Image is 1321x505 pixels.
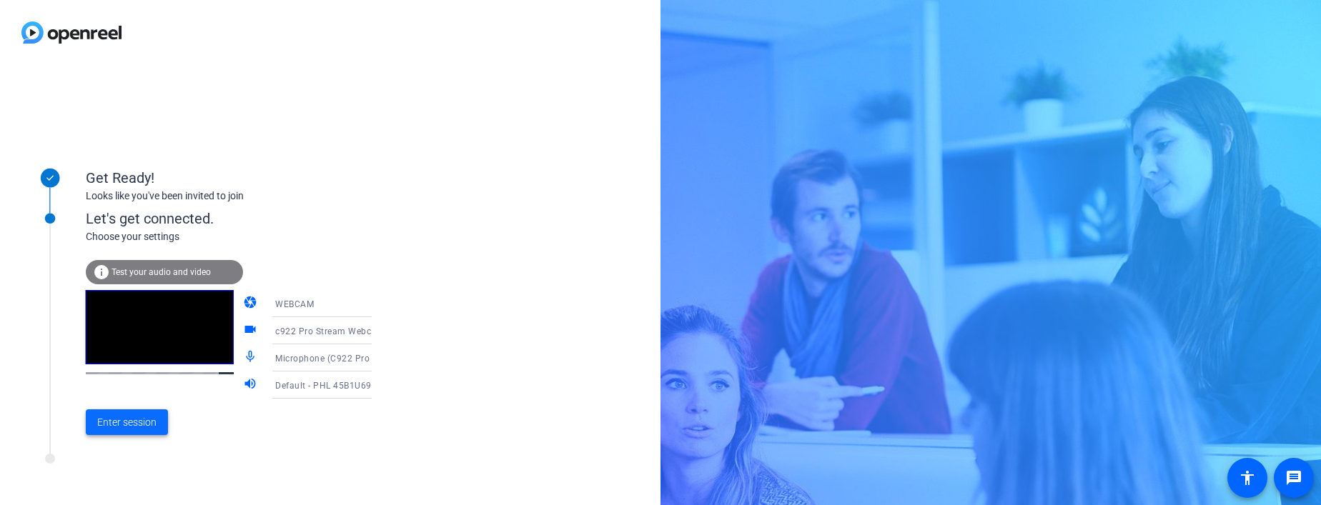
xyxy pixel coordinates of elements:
mat-icon: videocam [243,322,260,339]
mat-icon: mic_none [243,349,260,366]
div: Choose your settings [86,229,401,244]
span: Enter session [97,415,157,430]
button: Enter session [86,409,168,435]
span: Test your audio and video [112,267,211,277]
div: Get Ready! [86,167,372,189]
span: c922 Pro Stream Webcam (046d:085c) [275,325,438,336]
span: Default - PHL 45B1U6900 (HD Audio Driver for Display Audio) [275,379,533,391]
mat-icon: camera [243,295,260,312]
mat-icon: message [1285,469,1302,486]
mat-icon: volume_up [243,376,260,394]
div: Looks like you've been invited to join [86,189,372,204]
mat-icon: info [93,264,110,281]
div: Let's get connected. [86,208,401,229]
span: WEBCAM [275,299,314,309]
span: Microphone (C922 Pro Stream Webcam) (046d:085c) [275,352,498,364]
mat-icon: accessibility [1239,469,1256,486]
